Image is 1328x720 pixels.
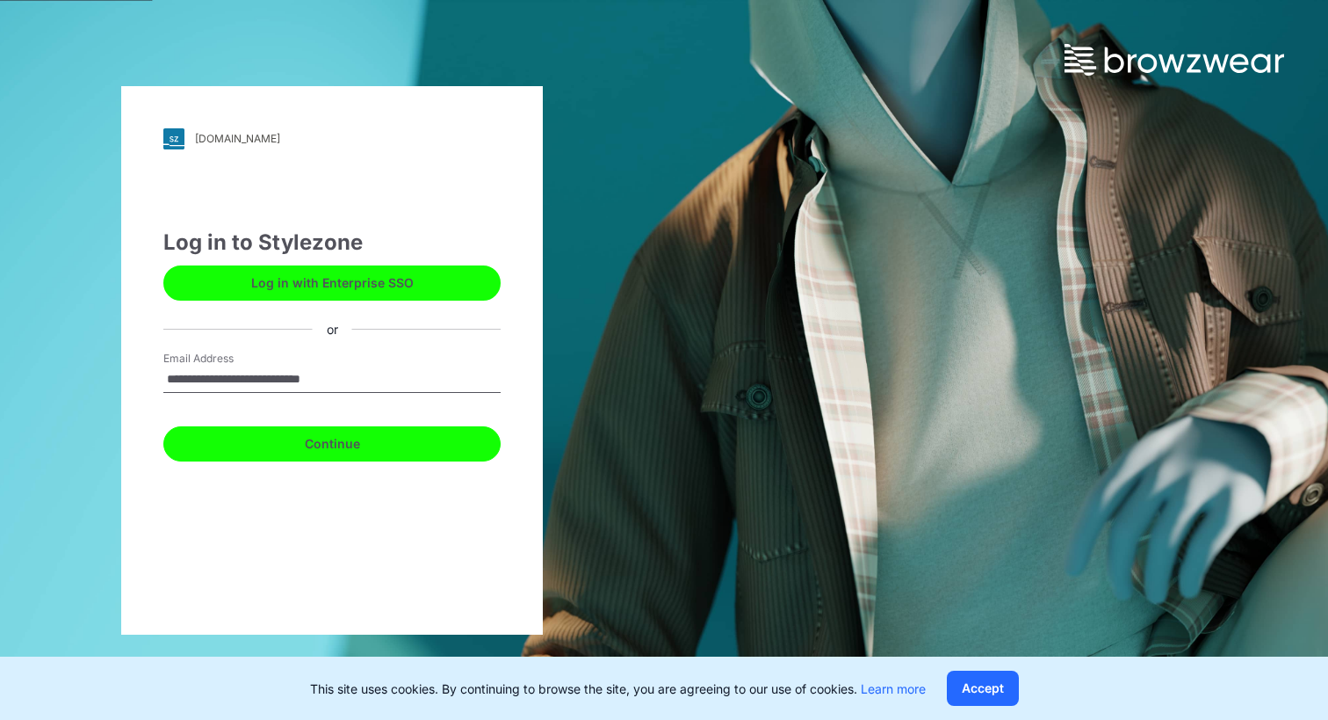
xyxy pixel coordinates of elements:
[313,320,352,338] div: or
[163,227,501,258] div: Log in to Stylezone
[947,671,1019,706] button: Accept
[163,128,184,149] img: svg+xml;base64,PHN2ZyB3aWR0aD0iMjgiIGhlaWdodD0iMjgiIHZpZXdCb3g9IjAgMCAyOCAyOCIgZmlsbD0ibm9uZSIgeG...
[163,426,501,462] button: Continue
[163,265,501,301] button: Log in with Enterprise SSO
[163,128,501,149] a: [DOMAIN_NAME]
[310,680,926,698] p: This site uses cookies. By continuing to browse the site, you are agreeing to our use of cookies.
[163,351,286,367] label: Email Address
[861,681,926,696] a: Learn more
[1065,44,1284,76] img: browzwear-logo.73288ffb.svg
[195,132,280,145] div: [DOMAIN_NAME]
